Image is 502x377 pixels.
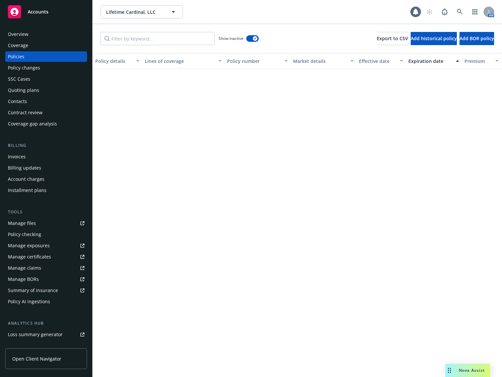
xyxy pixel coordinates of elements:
[5,274,87,284] a: Manage BORs
[5,151,87,162] a: Invoices
[8,263,41,273] div: Manage claims
[5,174,87,184] a: Account charges
[445,364,454,377] div: Drag to move
[219,36,244,41] span: Show inactive
[5,240,87,251] a: Manage exposures
[142,53,224,69] button: Lines of coverage
[5,296,87,307] a: Policy AI ingestions
[8,174,44,184] div: Account charges
[5,320,87,327] div: Analytics hub
[464,58,491,65] div: Premium
[5,263,87,273] a: Manage claims
[5,218,87,229] a: Manage files
[28,9,48,14] span: Accounts
[8,40,28,51] div: Coverage
[8,163,41,173] div: Billing updates
[459,367,485,373] span: Nova Assist
[5,40,87,51] a: Coverage
[5,3,87,21] a: Accounts
[5,329,87,340] a: Loss summary generator
[95,58,132,65] div: Policy details
[8,240,50,251] div: Manage exposures
[5,142,87,149] div: Billing
[8,51,24,62] div: Policies
[8,63,40,73] div: Policy changes
[406,53,462,69] button: Expiration date
[5,185,87,196] a: Installment plans
[356,53,406,69] button: Effective date
[459,35,494,41] span: Add BOR policy
[145,58,215,65] div: Lines of coverage
[8,151,26,162] div: Invoices
[12,355,61,362] span: Open Client Navigator
[5,209,87,215] div: Tools
[290,53,356,69] button: Market details
[101,5,183,18] button: Lifetime Cardinal, LLC
[411,32,457,45] button: Add historical policy
[359,58,396,65] div: Effective date
[5,85,87,95] a: Quoting plans
[227,58,281,65] div: Policy number
[106,9,163,15] span: Lifetime Cardinal, LLC
[8,74,30,84] div: SSC Cases
[8,229,41,240] div: Policy checking
[423,5,436,18] a: Start snowing
[5,229,87,240] a: Policy checking
[377,35,408,41] span: Export to CSV
[408,58,452,65] div: Expiration date
[8,185,46,196] div: Installment plans
[5,96,87,107] a: Contacts
[468,5,482,18] a: Switch app
[5,51,87,62] a: Policies
[8,85,39,95] div: Quoting plans
[5,163,87,173] a: Billing updates
[8,218,36,229] div: Manage files
[445,364,490,377] button: Nova Assist
[377,32,408,45] button: Export to CSV
[462,53,501,69] button: Premium
[8,29,28,40] div: Overview
[101,32,215,45] input: Filter by keyword...
[8,96,27,107] div: Contacts
[5,119,87,129] a: Coverage gap analysis
[411,35,457,41] span: Add historical policy
[93,53,142,69] button: Policy details
[8,252,51,262] div: Manage certificates
[453,5,466,18] a: Search
[293,58,346,65] div: Market details
[5,29,87,40] a: Overview
[8,329,63,340] div: Loss summary generator
[8,107,43,118] div: Contract review
[438,5,451,18] a: Report a Bug
[5,63,87,73] a: Policy changes
[5,74,87,84] a: SSC Cases
[5,285,87,296] a: Summary of insurance
[224,53,290,69] button: Policy number
[8,274,39,284] div: Manage BORs
[459,32,494,45] button: Add BOR policy
[8,296,50,307] div: Policy AI ingestions
[5,252,87,262] a: Manage certificates
[8,285,58,296] div: Summary of insurance
[5,107,87,118] a: Contract review
[8,119,57,129] div: Coverage gap analysis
